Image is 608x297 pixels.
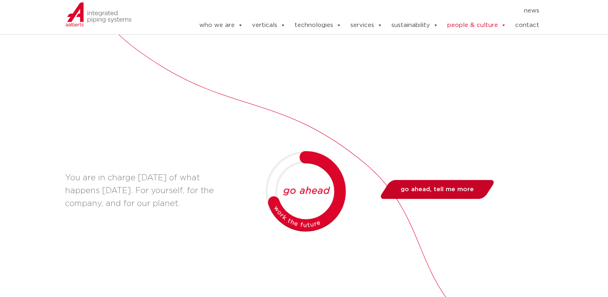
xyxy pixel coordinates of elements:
span: go ahead, tell me more [401,186,474,192]
a: sustainability [391,17,438,33]
a: verticals [252,17,285,33]
a: people & culture [447,17,506,33]
a: who we are [199,17,243,33]
p: You are in charge [DATE] of what happens [DATE]. For yourself, for the company, and for our planet. [65,171,229,210]
a: go ahead, tell me more [378,180,496,199]
nav: Menu [174,4,539,17]
a: news [524,4,539,17]
a: services [350,17,382,33]
a: technologies [294,17,341,33]
a: contact [515,17,539,33]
